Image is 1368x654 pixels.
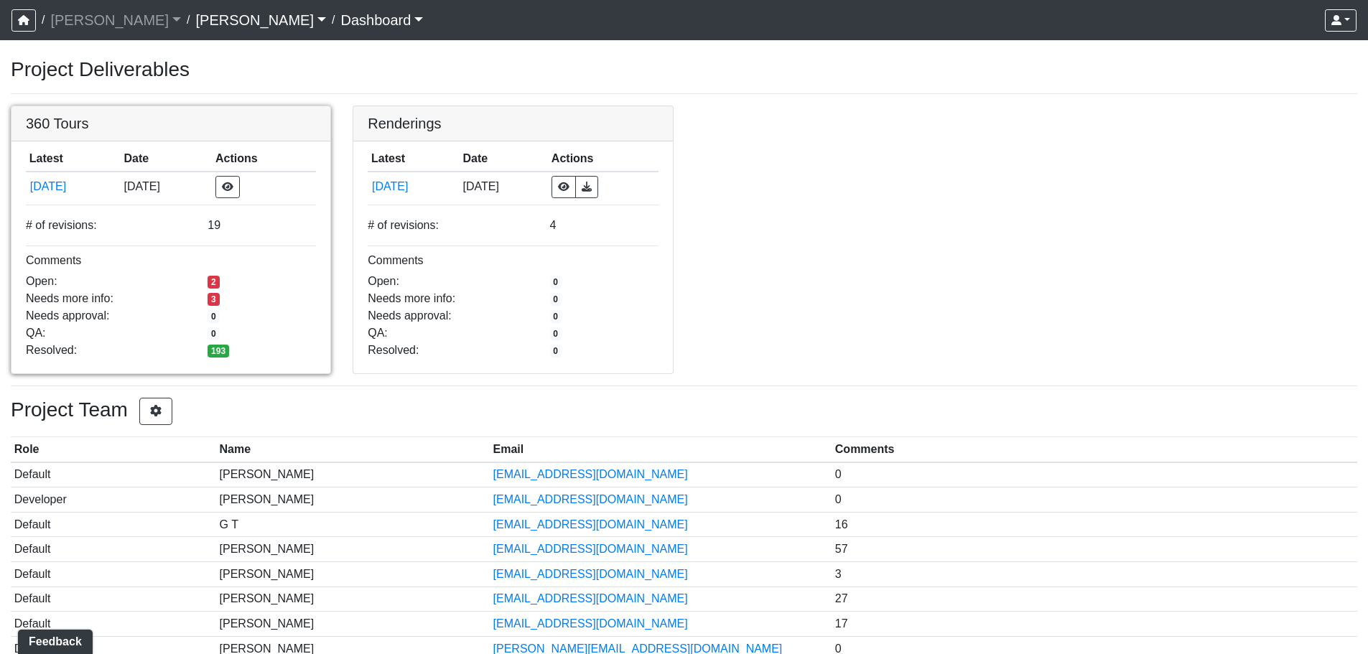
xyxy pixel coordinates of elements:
td: Default [11,612,216,637]
td: Default [11,537,216,562]
td: Developer [11,487,216,513]
td: ok16VhV37EnReeri5cNREt [368,172,459,202]
button: [DATE] [29,177,117,196]
td: 3 [832,561,1357,587]
iframe: Ybug feedback widget [11,625,96,654]
td: [PERSON_NAME] [216,487,490,513]
button: [DATE] [371,177,456,196]
td: Default [11,561,216,587]
th: Email [490,437,832,462]
td: G T [216,512,490,537]
span: / [326,6,340,34]
td: dQ1XRnfn3V8MigKwXm67ie [26,172,121,202]
td: 27 [832,587,1357,612]
td: [PERSON_NAME] [216,462,490,487]
td: 57 [832,537,1357,562]
td: 0 [832,487,1357,513]
a: [EMAIL_ADDRESS][DOMAIN_NAME] [493,518,688,531]
td: [PERSON_NAME] [216,587,490,612]
h3: Project Deliverables [11,57,1357,82]
td: [PERSON_NAME] [216,537,490,562]
td: Default [11,462,216,487]
span: / [36,6,50,34]
th: Name [216,437,490,462]
a: [EMAIL_ADDRESS][DOMAIN_NAME] [493,543,688,555]
a: Dashboard [341,6,424,34]
span: / [181,6,195,34]
td: [PERSON_NAME] [216,612,490,637]
td: Default [11,587,216,612]
a: [EMAIL_ADDRESS][DOMAIN_NAME] [493,468,688,480]
td: 16 [832,512,1357,537]
a: [EMAIL_ADDRESS][DOMAIN_NAME] [493,617,688,630]
a: [EMAIL_ADDRESS][DOMAIN_NAME] [493,493,688,505]
a: [EMAIL_ADDRESS][DOMAIN_NAME] [493,568,688,580]
h3: Project Team [11,398,1357,425]
td: 17 [832,612,1357,637]
td: [PERSON_NAME] [216,561,490,587]
a: [PERSON_NAME] [50,6,181,34]
td: 0 [832,462,1357,487]
th: Comments [832,437,1357,462]
td: Default [11,512,216,537]
a: [PERSON_NAME] [195,6,326,34]
th: Role [11,437,216,462]
a: [EMAIL_ADDRESS][DOMAIN_NAME] [493,592,688,604]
